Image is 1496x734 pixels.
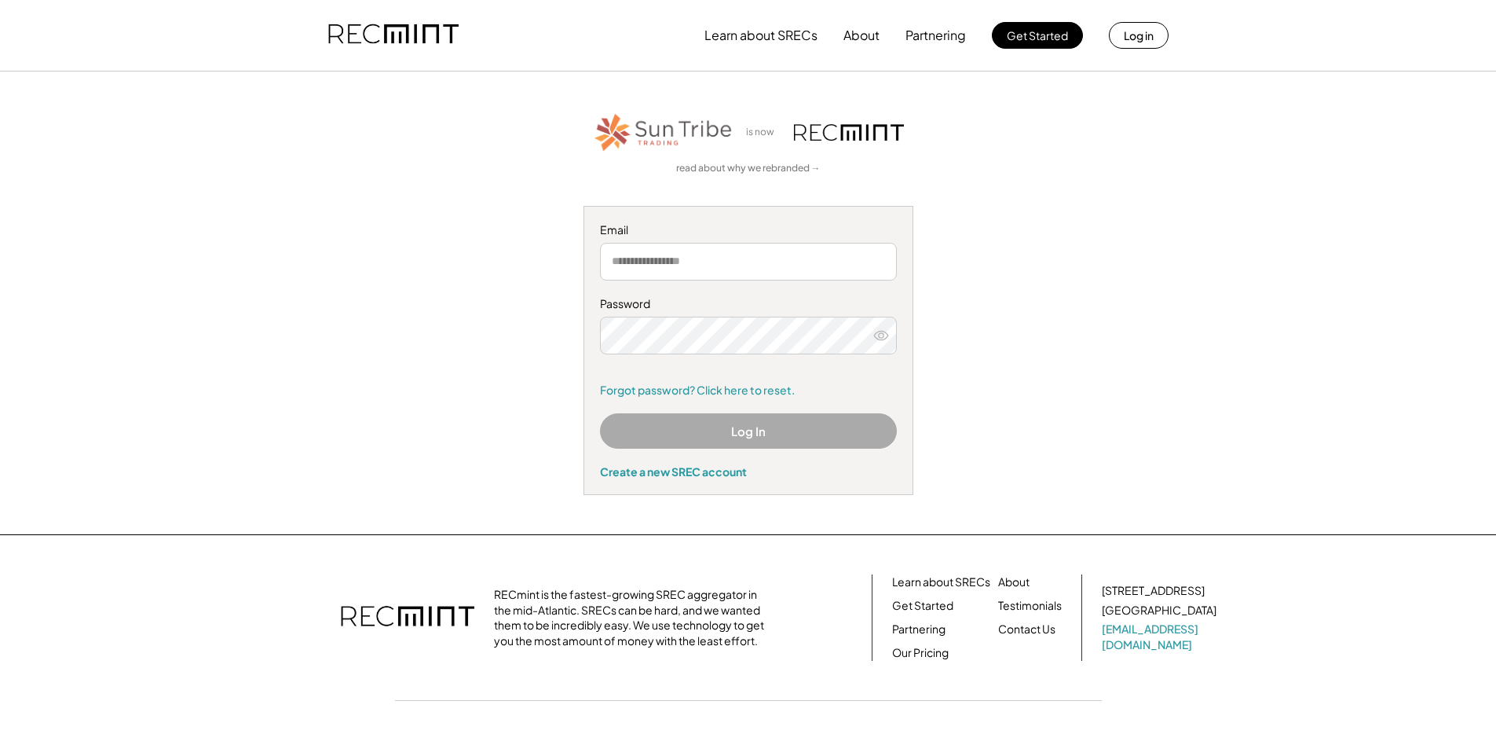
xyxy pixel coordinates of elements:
div: [STREET_ADDRESS] [1102,583,1205,599]
div: Email [600,222,897,238]
a: Get Started [892,598,953,614]
button: Log in [1109,22,1169,49]
a: read about why we rebranded → [676,162,821,175]
img: recmint-logotype%403x.png [794,124,904,141]
div: Create a new SREC account [600,464,897,479]
div: Password [600,296,897,312]
button: About [843,20,880,51]
img: STT_Horizontal_Logo%2B-%2BColor.png [593,111,734,154]
a: Learn about SRECs [892,574,990,590]
a: Testimonials [998,598,1062,614]
div: [GEOGRAPHIC_DATA] [1102,603,1216,618]
div: is now [742,126,786,139]
a: Forgot password? Click here to reset. [600,383,897,398]
a: Our Pricing [892,645,949,661]
a: [EMAIL_ADDRESS][DOMAIN_NAME] [1102,622,1220,652]
button: Partnering [905,20,966,51]
div: RECmint is the fastest-growing SREC aggregator in the mid-Atlantic. SRECs can be hard, and we wan... [494,587,773,648]
button: Log In [600,413,897,449]
a: About [998,574,1030,590]
img: recmint-logotype%403x.png [328,9,459,62]
a: Partnering [892,622,946,637]
button: Get Started [992,22,1083,49]
a: Contact Us [998,622,1055,637]
img: recmint-logotype%403x.png [341,590,474,645]
button: Learn about SRECs [704,20,817,51]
